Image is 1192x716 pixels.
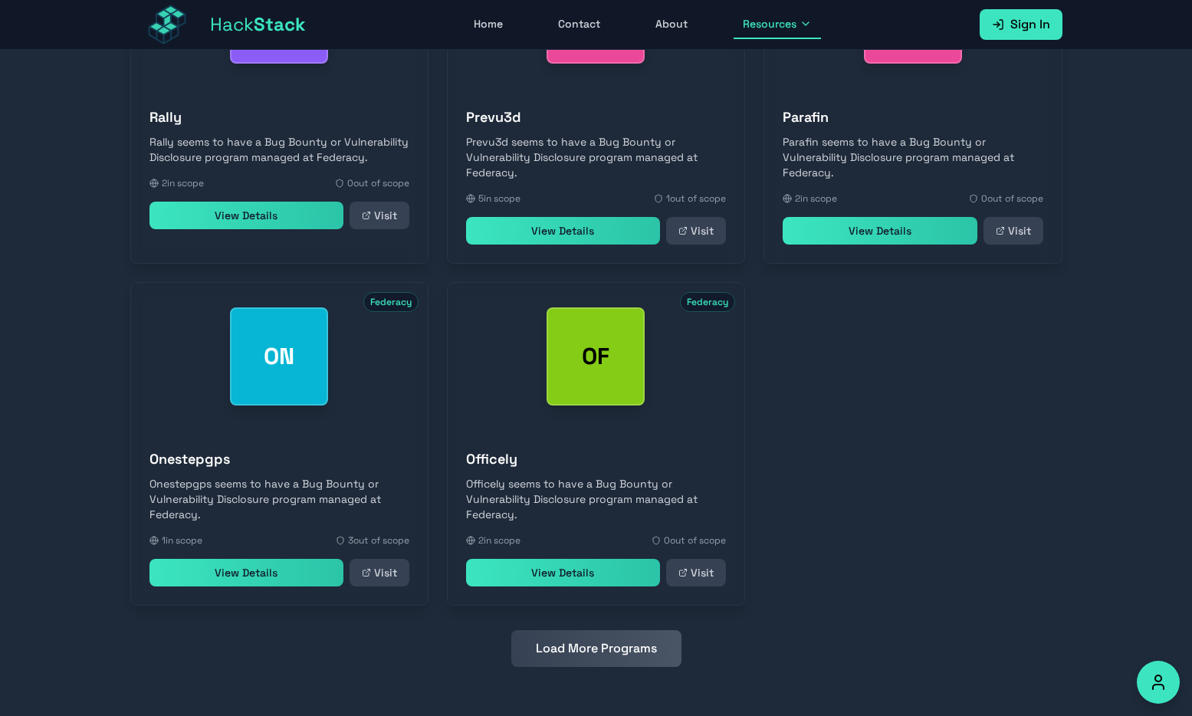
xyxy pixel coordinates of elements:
[348,534,409,547] span: 3 out of scope
[210,12,306,37] span: Hack
[230,307,328,406] div: Onestepgps
[466,107,726,128] h3: Prevu3d
[983,217,1043,245] a: Visit
[350,202,409,229] a: Visit
[149,476,409,522] p: Onestepgps seems to have a Bug Bounty or Vulnerability Disclosure program managed at Federacy.
[466,476,726,522] p: Officely seems to have a Bug Bounty or Vulnerability Disclosure program managed at Federacy.
[664,534,726,547] span: 0 out of scope
[646,10,697,39] a: About
[149,107,409,128] h3: Rally
[466,134,726,180] p: Prevu3d seems to have a Bug Bounty or Vulnerability Disclosure program managed at Federacy.
[680,292,735,312] span: Federacy
[149,202,343,229] a: View Details
[347,177,409,189] span: 0 out of scope
[466,559,660,586] a: View Details
[783,217,977,245] a: View Details
[478,534,520,547] span: 2 in scope
[666,559,726,586] a: Visit
[980,9,1062,40] a: Sign In
[254,12,306,36] span: Stack
[1137,661,1180,704] button: Accessibility Options
[795,192,837,205] span: 2 in scope
[783,134,1043,180] p: Parafin seems to have a Bug Bounty or Vulnerability Disclosure program managed at Federacy.
[666,217,726,245] a: Visit
[981,192,1043,205] span: 0 out of scope
[549,10,609,39] a: Contact
[162,534,202,547] span: 1 in scope
[466,217,660,245] a: View Details
[149,448,409,470] h3: Onestepgps
[1010,15,1050,34] span: Sign In
[162,177,204,189] span: 2 in scope
[478,192,520,205] span: 5 in scope
[743,16,796,31] span: Resources
[466,448,726,470] h3: Officely
[547,307,645,406] div: Officely
[350,559,409,586] a: Visit
[783,107,1043,128] h3: Parafin
[511,630,681,667] button: Load More Programs
[465,10,512,39] a: Home
[149,559,343,586] a: View Details
[363,292,419,312] span: Federacy
[734,10,821,39] button: Resources
[149,134,409,165] p: Rally seems to have a Bug Bounty or Vulnerability Disclosure program managed at Federacy.
[666,192,726,205] span: 1 out of scope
